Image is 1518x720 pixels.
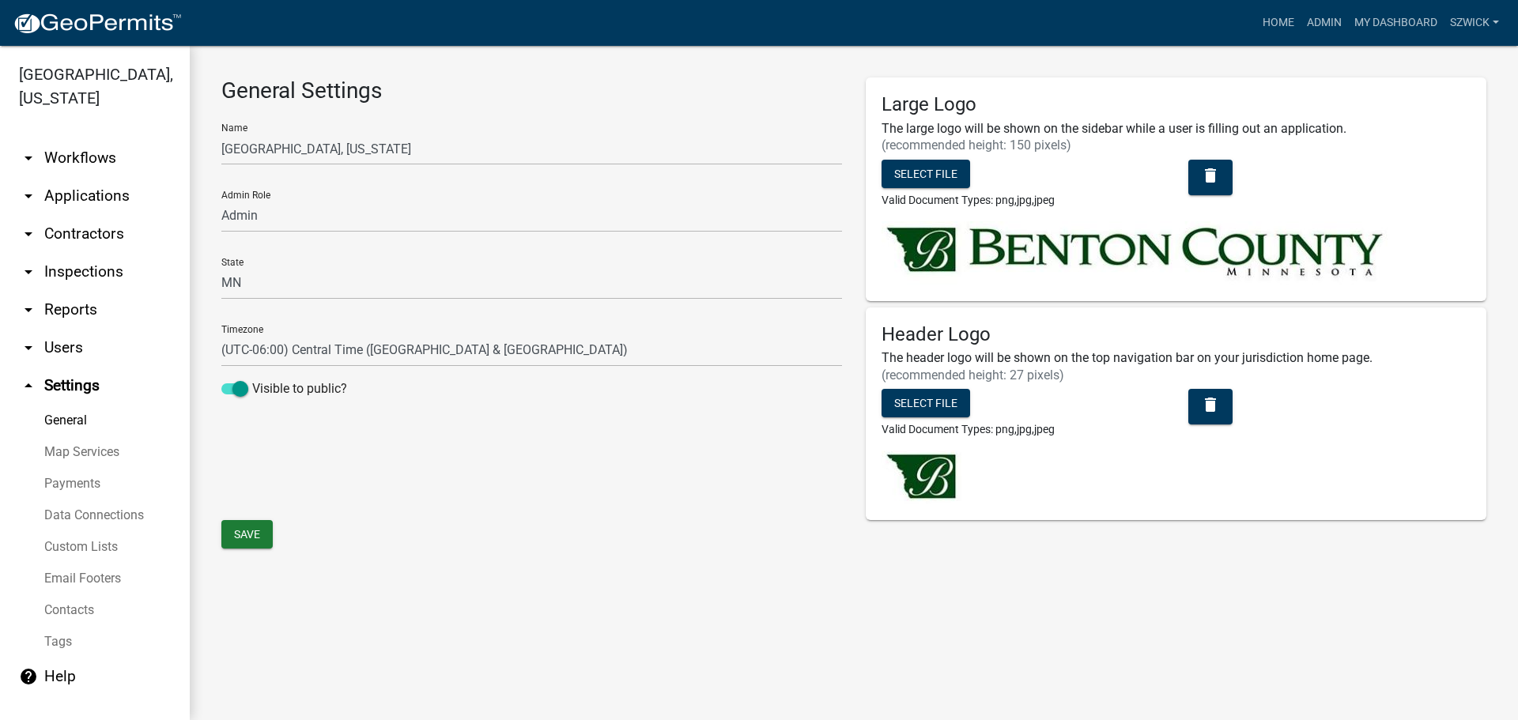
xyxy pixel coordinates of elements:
[1256,8,1301,38] a: Home
[882,423,1055,435] span: Valid Document Types: png,jpg,jpeg
[234,527,260,540] span: Save
[221,520,273,548] button: Save
[19,300,38,319] i: arrow_drop_down
[1201,165,1220,184] i: delete
[1301,8,1348,38] a: Admin
[1201,394,1220,413] i: delete
[882,450,961,504] img: jurisdiction header logo
[19,149,38,168] i: arrow_drop_down
[1188,389,1233,424] button: delete
[882,194,1055,206] span: Valid Document Types: png,jpg,jpeg
[19,338,38,357] i: arrow_drop_down
[221,379,347,398] label: Visible to public?
[19,376,38,395] i: arrow_drop_up
[882,389,970,417] button: Select file
[882,121,1471,136] h6: The large logo will be shown on the sidebar while a user is filling out an application.
[882,160,970,188] button: Select file
[882,93,1471,116] h5: Large Logo
[221,77,842,104] h3: General Settings
[1444,8,1505,38] a: szwick
[1348,8,1444,38] a: My Dashboard
[19,262,38,281] i: arrow_drop_down
[882,323,1471,346] h5: Header Logo
[19,224,38,243] i: arrow_drop_down
[19,187,38,205] i: arrow_drop_down
[882,138,1471,153] h6: (recommended height: 150 pixels)
[1188,160,1233,195] button: delete
[882,221,1390,285] img: jurisdiction logo
[882,350,1471,365] h6: The header logo will be shown on the top navigation bar on your jurisdiction home page.
[19,667,38,686] i: help
[882,368,1471,383] h6: (recommended height: 27 pixels)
